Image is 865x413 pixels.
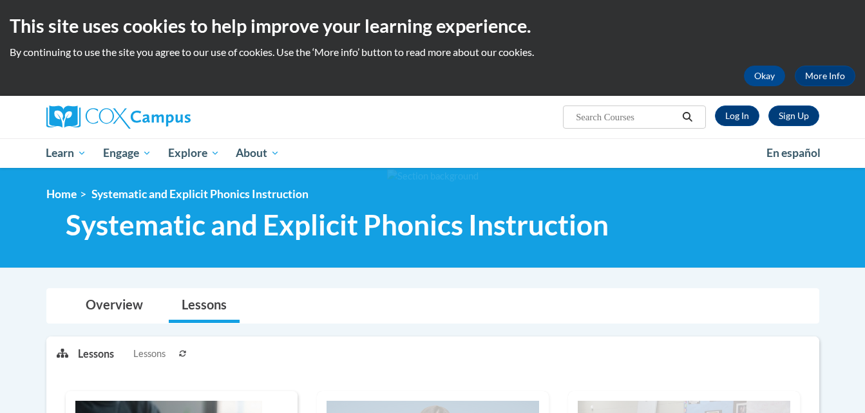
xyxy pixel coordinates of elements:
[66,208,609,242] span: Systematic and Explicit Phonics Instruction
[46,187,77,201] a: Home
[387,169,479,183] img: Section background
[95,138,160,168] a: Engage
[10,13,855,39] h2: This site uses cookies to help improve your learning experience.
[46,106,291,129] a: Cox Campus
[168,145,220,161] span: Explore
[758,140,829,167] a: En español
[46,106,191,129] img: Cox Campus
[103,145,151,161] span: Engage
[768,106,819,126] a: Register
[78,347,114,361] p: Lessons
[715,106,759,126] a: Log In
[10,45,855,59] p: By continuing to use the site you agree to our use of cookies. Use the ‘More info’ button to read...
[169,289,240,323] a: Lessons
[795,66,855,86] a: More Info
[160,138,228,168] a: Explore
[38,138,95,168] a: Learn
[133,347,166,361] span: Lessons
[678,109,697,125] button: Search
[744,66,785,86] button: Okay
[227,138,288,168] a: About
[766,146,821,160] span: En español
[91,187,309,201] span: Systematic and Explicit Phonics Instruction
[46,145,86,161] span: Learn
[236,145,280,161] span: About
[575,109,678,125] input: Search Courses
[73,289,156,323] a: Overview
[27,138,839,168] div: Main menu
